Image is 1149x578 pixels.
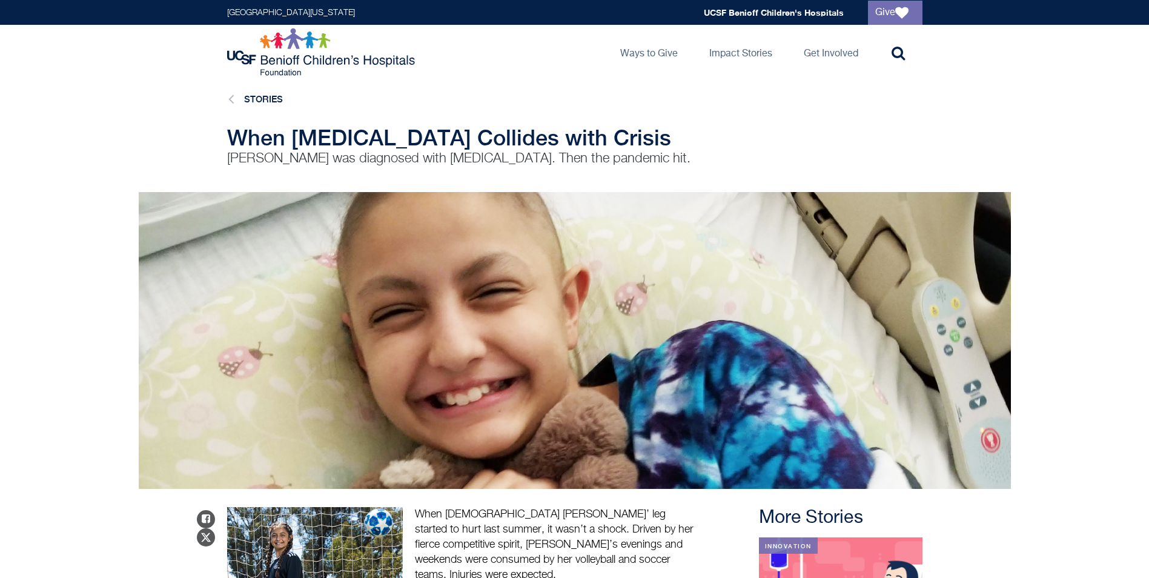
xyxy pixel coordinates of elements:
[227,125,671,150] span: When [MEDICAL_DATA] Collides with Crisis
[227,150,694,168] p: [PERSON_NAME] was diagnosed with [MEDICAL_DATA]. Then the pandemic hit.
[759,507,922,529] h2: More Stories
[227,28,418,76] img: Logo for UCSF Benioff Children's Hospitals Foundation
[759,537,818,554] div: Innovation
[611,25,687,79] a: Ways to Give
[794,25,868,79] a: Get Involved
[700,25,782,79] a: Impact Stories
[227,8,355,17] a: [GEOGRAPHIC_DATA][US_STATE]
[868,1,922,25] a: Give
[244,94,283,104] a: Stories
[704,7,844,18] a: UCSF Benioff Children's Hospitals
